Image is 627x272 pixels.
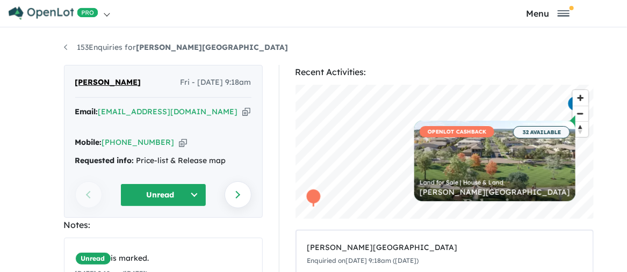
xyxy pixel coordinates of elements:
nav: breadcrumb [64,41,564,54]
small: Enquiried on [DATE] 9:18am ([DATE]) [307,256,419,264]
div: [PERSON_NAME][GEOGRAPHIC_DATA] [307,241,582,254]
div: Price-list & Release map [75,155,251,167]
button: Copy [242,106,250,117]
a: 153Enquiries for[PERSON_NAME][GEOGRAPHIC_DATA] [64,42,289,52]
span: 32 AVAILABLE [513,126,570,138]
span: Reset bearing to north [573,122,588,137]
span: Unread [75,252,111,265]
div: is marked. [75,252,260,265]
strong: [PERSON_NAME][GEOGRAPHIC_DATA] [136,42,289,52]
a: [PHONE_NUMBER] [102,137,175,147]
button: Zoom in [573,90,588,106]
button: Reset bearing to north [573,121,588,137]
div: Recent Activities: [296,65,594,79]
a: [EMAIL_ADDRESS][DOMAIN_NAME] [98,107,238,116]
a: OPENLOT CASHBACK 32 AVAILABLE Land for Sale | House & Land [PERSON_NAME][GEOGRAPHIC_DATA] [414,121,575,201]
strong: Requested info: [75,156,134,165]
button: Unread [120,183,206,207]
button: Zoom out [573,106,588,121]
button: Toggle navigation [472,8,624,18]
span: [PERSON_NAME] [75,76,141,89]
img: Openlot PRO Logo White [9,6,98,20]
strong: Email: [75,107,98,116]
canvas: Map [296,85,594,219]
div: Notes: [64,218,263,232]
span: Fri - [DATE] 9:18am [181,76,251,89]
span: OPENLOT CASHBACK [420,126,494,137]
button: Copy [179,137,187,148]
div: Map marker [567,95,583,115]
div: Map marker [305,188,321,208]
div: [PERSON_NAME][GEOGRAPHIC_DATA] [420,188,570,196]
div: Land for Sale | House & Land [420,180,570,186]
strong: Mobile: [75,137,102,147]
